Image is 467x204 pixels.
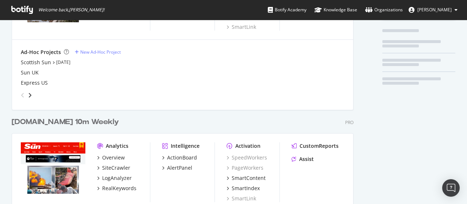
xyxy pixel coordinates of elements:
[80,49,121,55] div: New Ad-Hoc Project
[21,69,39,76] a: Sun UK
[227,154,267,161] a: SpeedWorkers
[292,142,339,150] a: CustomReports
[56,59,70,65] a: [DATE]
[162,154,197,161] a: ActionBoard
[403,4,463,16] button: [PERSON_NAME]
[21,49,61,56] div: Ad-Hoc Projects
[417,7,452,13] span: Richard Deng
[38,7,104,13] span: Welcome back, [PERSON_NAME] !
[102,185,136,192] div: RealKeywords
[97,164,130,172] a: SiteCrawler
[97,185,136,192] a: RealKeywords
[97,174,132,182] a: LogAnalyzer
[27,92,32,99] div: angle-right
[300,142,339,150] div: CustomReports
[299,155,314,163] div: Assist
[227,174,266,182] a: SmartContent
[167,154,197,161] div: ActionBoard
[227,185,260,192] a: SmartIndex
[227,23,256,31] a: SmartLink
[21,142,85,194] img: www.TheSun.co.uk
[102,174,132,182] div: LogAnalyzer
[235,142,260,150] div: Activation
[18,89,27,101] div: angle-left
[162,164,192,172] a: AlertPanel
[75,49,121,55] a: New Ad-Hoc Project
[171,142,200,150] div: Intelligence
[106,142,128,150] div: Analytics
[97,154,125,161] a: Overview
[21,79,48,86] a: Express US
[314,6,357,14] div: Knowledge Base
[227,195,256,202] a: SmartLink
[227,164,263,172] a: PageWorkers
[345,119,354,126] div: Pro
[442,179,460,197] div: Open Intercom Messenger
[167,164,192,172] div: AlertPanel
[292,155,314,163] a: Assist
[232,174,266,182] div: SmartContent
[12,117,122,127] a: [DOMAIN_NAME] 10m Weekly
[21,59,51,66] a: Scottish Sun
[12,117,119,127] div: [DOMAIN_NAME] 10m Weekly
[102,154,125,161] div: Overview
[102,164,130,172] div: SiteCrawler
[268,6,306,14] div: Botify Academy
[232,185,260,192] div: SmartIndex
[365,6,403,14] div: Organizations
